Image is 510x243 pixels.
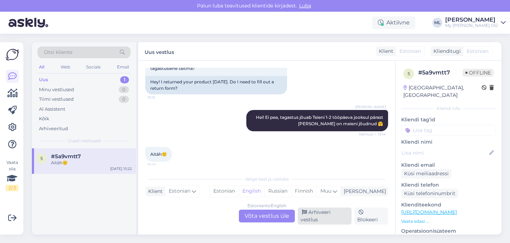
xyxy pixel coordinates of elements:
div: Socials [85,62,102,72]
div: 0 [119,96,129,103]
div: All [38,62,46,72]
div: Aktiivne [372,16,415,29]
span: Otsi kliente [44,49,72,56]
div: Klient [376,48,393,55]
div: 1 [120,76,129,83]
div: Russian [264,186,291,197]
div: Küsi meiliaadressi [401,169,452,178]
div: Estonian to English [247,203,286,209]
p: Vaata edasi ... [401,218,496,225]
span: 15:22 [147,162,174,167]
p: Kliendi telefon [401,181,496,189]
div: Klienditugi [431,48,461,55]
p: Kliendi tag'id [401,116,496,123]
span: [PERSON_NAME] [355,104,386,110]
div: AI Assistent [39,106,65,113]
div: Klient [145,188,163,195]
span: 5 [40,156,43,161]
label: Uus vestlus [145,46,174,56]
span: #5a9vmtt7 [51,153,81,160]
span: Estonian [399,48,421,55]
div: Vaata siia [6,159,18,191]
div: # 5a9vmtt7 [418,68,463,77]
span: Muu [320,188,331,194]
div: Võta vestlus üle [239,210,295,222]
div: Hey! I returned your product [DATE]. Do I need to fill out a return form? [145,76,287,94]
div: Arhiveeritud [39,125,68,132]
div: Kõik [39,115,49,122]
div: Estonian [210,186,239,197]
span: Luba [297,2,313,9]
span: 5 [408,71,410,76]
p: Operatsioonisüsteem [401,227,496,235]
div: 0 [119,86,129,93]
div: [PERSON_NAME] [445,17,498,23]
span: Aitäh🙂 [150,151,167,157]
span: Nähtud ✓ 13:14 [359,132,386,137]
div: Email [116,62,130,72]
div: Kliendi info [401,105,496,112]
div: ML [432,18,442,28]
input: Lisa tag [401,125,496,136]
input: Lisa nimi [402,149,488,157]
div: Web [59,62,72,72]
div: Uus [39,76,48,83]
div: [DATE] 15:22 [110,166,132,171]
div: Arhiveeri vestlus [298,208,352,225]
div: [GEOGRAPHIC_DATA], [GEOGRAPHIC_DATA] [403,84,482,99]
div: [PERSON_NAME] [341,188,386,195]
img: Askly Logo [6,48,19,61]
p: Kliendi email [401,161,496,169]
div: Valige keel ja vastake [145,176,388,182]
a: [URL][DOMAIN_NAME] [401,209,457,215]
span: 13:12 [147,95,174,100]
div: Minu vestlused [39,86,74,93]
p: Klienditeekond [401,201,496,209]
p: Kliendi nimi [401,138,496,146]
div: English [239,186,264,197]
span: Estonian [467,48,488,55]
div: 2 / 3 [6,185,18,191]
span: Estonian [169,187,190,195]
span: Offline [463,69,494,77]
div: Aitäh🙂 [51,160,132,166]
a: [PERSON_NAME]My [PERSON_NAME] OÜ [445,17,506,28]
div: Blokeeri [354,208,388,225]
div: My [PERSON_NAME] OÜ [445,23,498,28]
span: Hei! Ei pea, tagastus jõuab Teieni 1-2 tööpäeva jooksul pärast [PERSON_NAME] on meieni jõudnud 🤗 [256,115,384,126]
div: Tiimi vestlused [39,96,74,103]
div: Finnish [291,186,316,197]
div: Küsi telefoninumbrit [401,189,458,198]
span: Uued vestlused [68,138,101,144]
